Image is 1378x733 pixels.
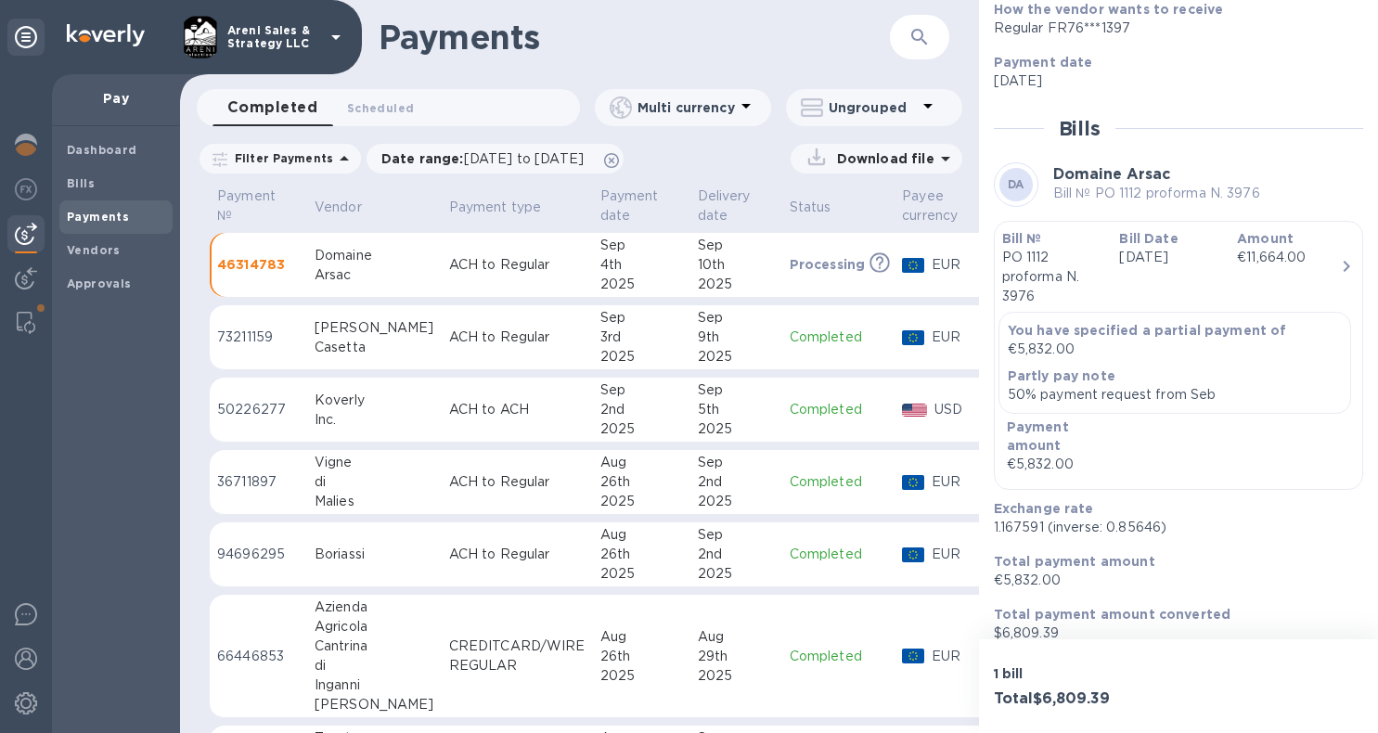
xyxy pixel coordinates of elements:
p: Delivery date [698,186,751,225]
p: €5,832.00 [1008,340,1342,359]
div: 2025 [698,419,775,439]
b: Payments [67,210,129,224]
div: Koverly [315,391,434,410]
div: Aug [600,525,683,545]
span: Payment type [449,198,566,217]
div: Aug [698,627,775,647]
p: Payment type [449,198,542,217]
p: Ungrouped [829,98,917,117]
b: DA [1008,177,1024,191]
p: Completed [790,400,888,419]
span: Status [790,198,856,217]
div: Sep [698,525,775,545]
div: Sep [698,453,775,472]
p: 94696295 [217,545,300,564]
div: 5th [698,400,775,419]
b: Payment date [994,55,1093,70]
b: Total payment amount converted [994,607,1231,622]
button: Bill №PO 1112 proforma N. 3976Bill Date[DATE]Amount€11,664.00You have specified a partial payment... [994,221,1363,490]
b: How the vendor wants to receive [994,2,1224,17]
div: Agricola [315,617,434,637]
div: Domaine [315,246,434,265]
div: €11,664.00 [1237,248,1340,267]
p: ACH to Regular [449,328,586,347]
div: Sep [600,380,683,400]
p: Areni Sales & Strategy LLC [227,24,320,50]
p: Completed [790,328,888,347]
div: Sep [698,308,775,328]
p: Date range : [381,149,593,168]
p: EUR [932,545,982,564]
p: Payee currency [902,186,958,225]
div: 2025 [698,492,775,511]
b: Vendors [67,243,121,257]
div: 10th [698,255,775,275]
b: Partly pay note [1008,368,1115,383]
span: Payment date [600,186,683,225]
p: 73211159 [217,328,300,347]
div: Unpin categories [7,19,45,56]
div: Sep [698,236,775,255]
div: Sep [600,236,683,255]
p: ACH to ACH [449,400,586,419]
div: Aug [600,627,683,647]
div: 2025 [600,275,683,294]
div: Inganni [315,675,434,695]
p: PO 1112 proforma N. 3976 [1002,248,1105,306]
div: 2025 [600,564,683,584]
div: di [315,472,434,492]
span: Payment № [217,186,300,225]
div: 2025 [698,347,775,366]
div: Malies [315,492,434,511]
img: Foreign exchange [15,178,37,200]
p: Completed [790,472,888,492]
p: [DATE] [1119,248,1222,267]
b: Payment amount [1007,419,1069,453]
p: ACH to Regular [449,255,586,275]
p: $6,809.39 [994,624,1348,643]
p: Filter Payments [227,150,333,166]
div: Arsac [315,265,434,285]
div: Sep [600,308,683,328]
p: CREDITCARD/WIRE REGULAR [449,637,586,675]
div: 2025 [600,347,683,366]
p: Payment № [217,186,276,225]
span: Vendor [315,198,386,217]
div: 26th [600,545,683,564]
p: Pay [67,89,165,108]
div: 26th [600,472,683,492]
p: 1 bill [994,664,1171,683]
p: EUR [932,328,982,347]
div: Casetta [315,338,434,357]
p: Completed [790,545,888,564]
b: Bill Date [1119,231,1178,246]
div: €5,832.00 [1007,455,1125,474]
p: Completed [790,647,888,666]
p: 1.167591 (inverse: 0.85646) [994,518,1348,537]
p: 50226277 [217,400,300,419]
b: Exchange rate [994,501,1094,516]
div: Vigne [315,453,434,472]
b: Domaine Arsac [1053,165,1170,183]
img: Logo [67,24,145,46]
p: Payment date [600,186,659,225]
p: 50% payment request from Seb [1008,385,1342,405]
div: 2025 [698,275,775,294]
b: You have specified a partial payment of [1008,323,1287,338]
b: Bill № [1002,231,1042,246]
p: ACH to Regular [449,545,586,564]
p: USD [934,400,982,419]
p: Processing [790,255,866,274]
p: EUR [932,472,982,492]
h1: Payments [379,18,890,57]
p: Bill № PO 1112 proforma N. 3976 [1053,184,1260,203]
p: ACH to Regular [449,472,586,492]
img: USD [902,404,927,417]
div: Date range:[DATE] to [DATE] [367,144,624,174]
div: 2025 [600,666,683,686]
div: 2025 [698,564,775,584]
div: Regular FR76***1397 [994,19,1348,38]
div: Boriassi [315,545,434,564]
span: Payee currency [902,186,982,225]
p: Vendor [315,198,362,217]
